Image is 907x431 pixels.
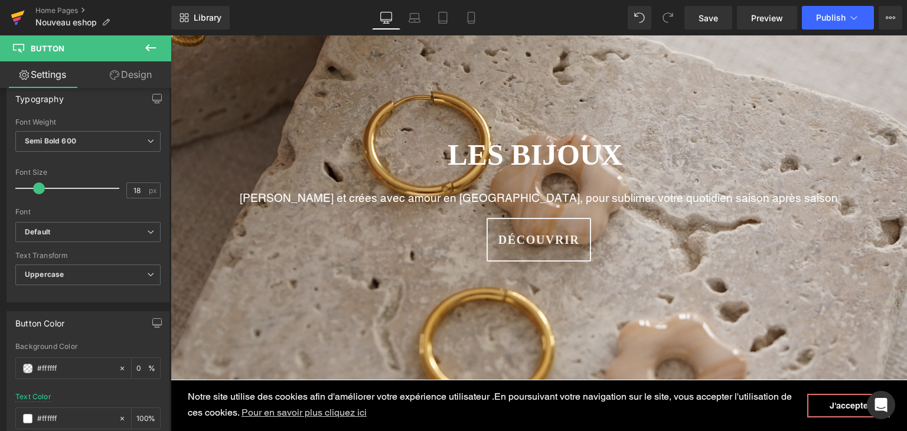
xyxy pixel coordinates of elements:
[15,342,161,351] div: Background Color
[15,312,64,328] div: Button Color
[194,12,221,23] span: Library
[372,6,400,30] a: Desktop
[699,12,718,24] span: Save
[457,6,485,30] a: Mobile
[802,6,874,30] button: Publish
[35,18,97,27] span: Nouveau eshop
[37,362,113,375] input: Color
[88,61,174,88] a: Design
[31,44,64,53] span: Button
[751,12,783,24] span: Preview
[15,393,51,401] div: Text Color
[37,412,113,425] input: Color
[132,358,160,378] div: %
[171,6,230,30] a: New Library
[69,368,198,386] a: learn more about cookies
[328,195,409,213] span: Découvrir
[132,408,160,429] div: %
[316,182,421,226] a: Découvrir
[17,354,637,386] span: Notre site utilise des cookies afin d'améliorer votre expérience utilisateur .En poursuivant votr...
[656,6,680,30] button: Redo
[737,6,797,30] a: Preview
[637,358,719,382] a: dismiss cookie message
[429,6,457,30] a: Tablet
[816,13,846,22] span: Publish
[867,391,895,419] div: Open Intercom Messenger
[879,6,902,30] button: More
[628,6,651,30] button: Undo
[35,6,171,15] a: Home Pages
[400,6,429,30] a: Laptop
[277,103,459,136] b: LES BIJOUX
